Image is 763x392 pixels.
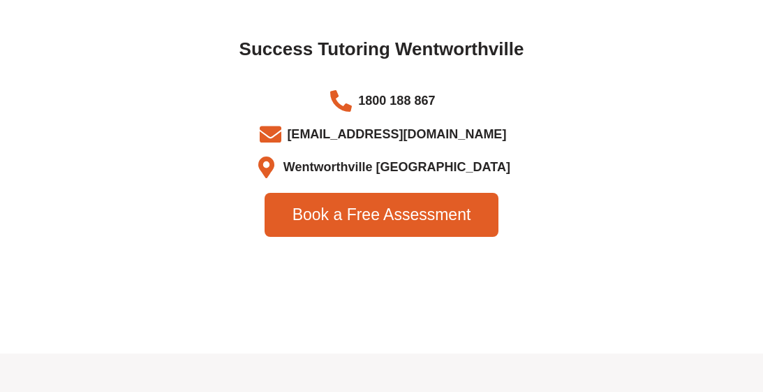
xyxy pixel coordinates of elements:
span: Wentworthville [GEOGRAPHIC_DATA] [280,156,510,179]
span: [EMAIL_ADDRESS][DOMAIN_NAME] [283,123,506,146]
h2: Success Tutoring Wentworthville [14,38,749,61]
span: 1800 188 867 [355,89,435,112]
a: Book a Free Assessment [265,193,499,237]
iframe: Chat Widget [531,234,763,392]
span: Book a Free Assessment [292,207,471,223]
